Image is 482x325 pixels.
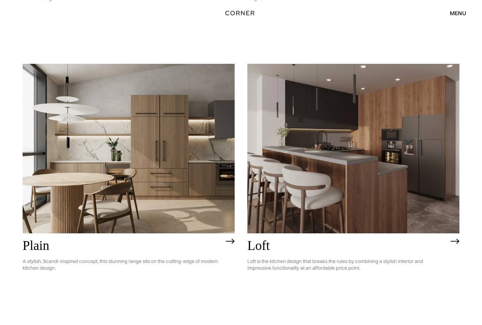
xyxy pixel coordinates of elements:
a: home [217,8,265,18]
div: menu [443,7,466,19]
p: A stylish, Scandi-inspired concept, this stunning range sits on the cutting-edge of modern kitche... [23,253,222,277]
a: PlainA stylish, Scandi-inspired concept, this stunning range sits on the cutting-edge of modern k... [23,64,235,321]
h2: Plain [23,239,222,253]
div: menu [450,10,466,16]
a: LoftLoft is the kitchen design that breaks the rules by combining a stylish interior and impressi... [247,64,459,321]
p: Loft is the kitchen design that breaks the rules by combining a stylish interior and impressive f... [247,253,447,277]
h2: Loft [247,239,447,253]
